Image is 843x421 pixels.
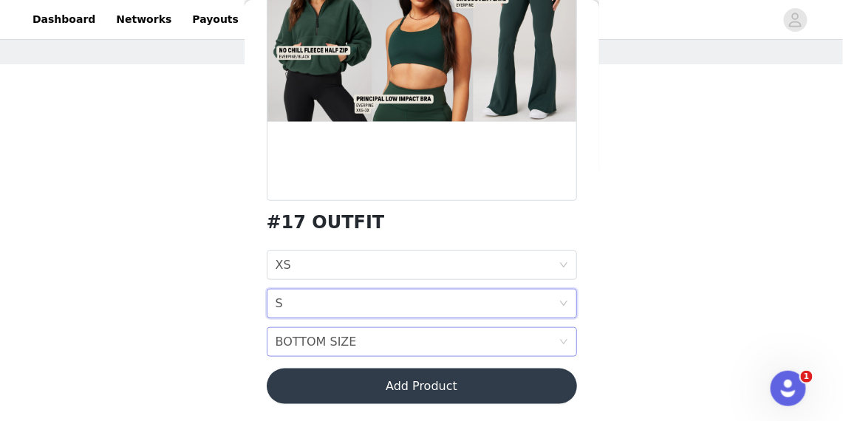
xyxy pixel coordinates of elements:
[559,261,568,271] i: icon: down
[267,213,385,233] h1: #17 OUTFIT
[276,328,357,356] div: BOTTOM SIZE
[276,251,291,279] div: XS
[267,369,577,404] button: Add Product
[276,290,283,318] div: S
[559,299,568,309] i: icon: down
[24,3,104,36] a: Dashboard
[771,371,806,406] iframe: Intercom live chat
[559,338,568,348] i: icon: down
[788,8,802,32] div: avatar
[183,3,248,36] a: Payouts
[107,3,180,36] a: Networks
[801,371,813,383] span: 1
